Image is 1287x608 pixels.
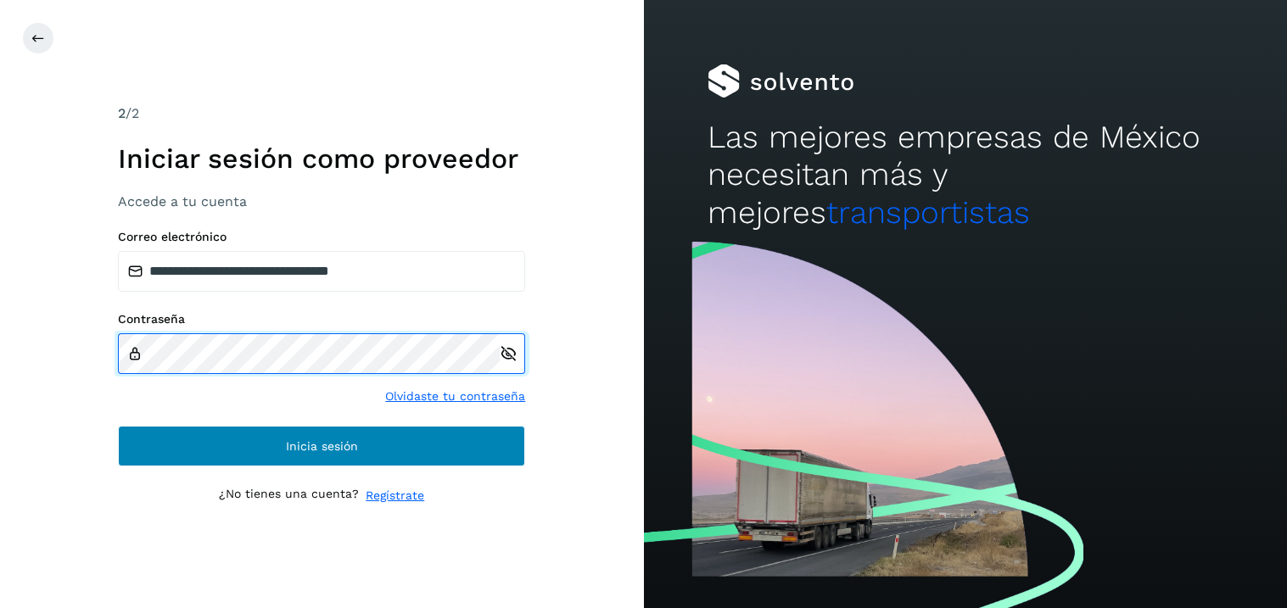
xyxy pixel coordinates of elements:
a: Olvidaste tu contraseña [385,388,525,405]
label: Correo electrónico [118,230,525,244]
button: Inicia sesión [118,426,525,466]
label: Contraseña [118,312,525,326]
div: /2 [118,103,525,124]
a: Regístrate [366,487,424,505]
span: Inicia sesión [286,440,358,452]
h2: Las mejores empresas de México necesitan más y mejores [708,119,1223,231]
p: ¿No tienes una cuenta? [219,487,359,505]
h1: Iniciar sesión como proveedor [118,142,525,175]
span: transportistas [826,194,1030,231]
span: 2 [118,105,126,121]
h3: Accede a tu cuenta [118,193,525,209]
